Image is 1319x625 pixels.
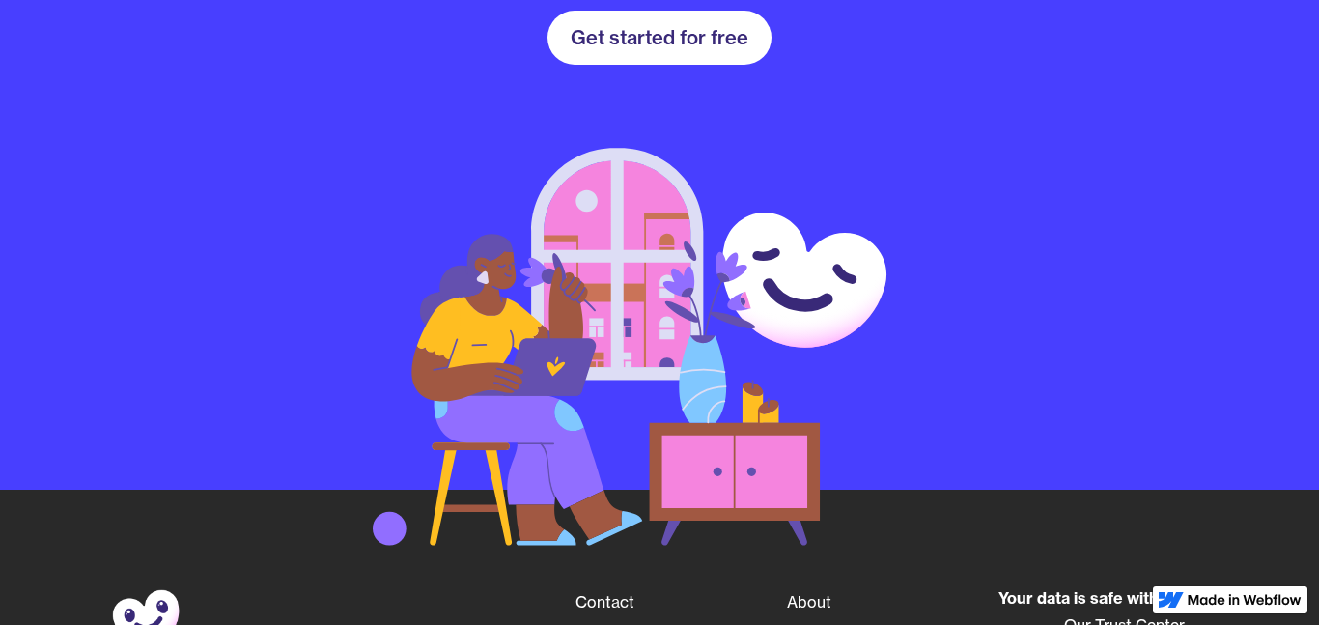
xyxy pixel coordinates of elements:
a: Contact [575,586,634,617]
a: About [787,586,831,617]
div: Your data is safe with us. [998,586,1185,610]
a: Get started for free [547,11,772,65]
div: Get started for free [571,26,748,49]
img: Made in Webflow [1188,594,1302,606]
